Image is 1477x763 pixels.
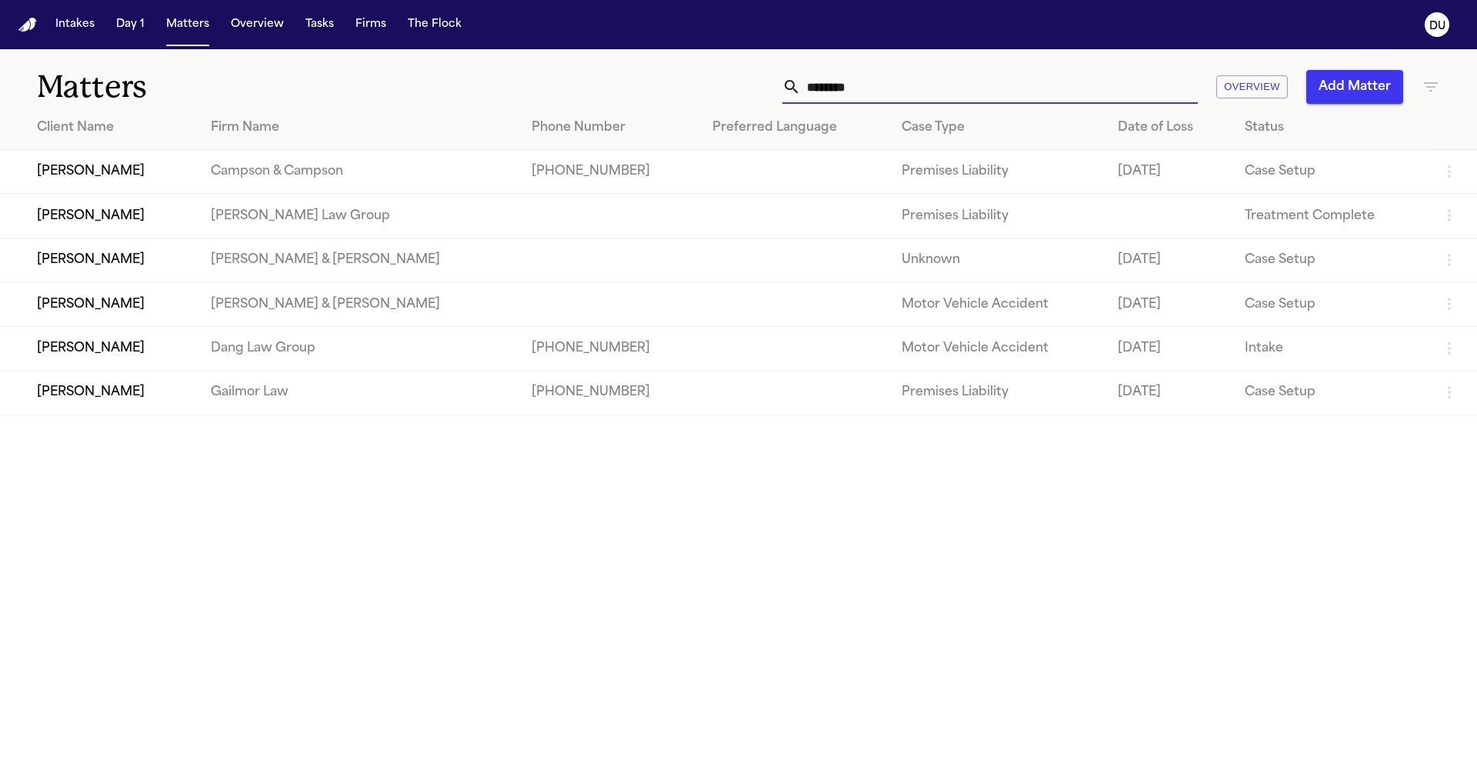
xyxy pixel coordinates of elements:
[519,150,700,194] td: [PHONE_NUMBER]
[1232,238,1428,282] td: Case Setup
[198,194,519,238] td: [PERSON_NAME] Law Group
[889,194,1106,238] td: Premises Liability
[198,326,519,370] td: Dang Law Group
[519,371,700,415] td: [PHONE_NUMBER]
[37,68,445,106] h1: Matters
[889,326,1106,370] td: Motor Vehicle Accident
[198,282,519,326] td: [PERSON_NAME] & [PERSON_NAME]
[225,11,290,38] button: Overview
[18,18,37,32] a: Home
[1105,371,1232,415] td: [DATE]
[1232,150,1428,194] td: Case Setup
[889,238,1106,282] td: Unknown
[198,371,519,415] td: Gailmor Law
[1118,118,1219,137] div: Date of Loss
[198,238,519,282] td: [PERSON_NAME] & [PERSON_NAME]
[299,11,340,38] button: Tasks
[49,11,101,38] button: Intakes
[198,150,519,194] td: Campson & Campson
[1245,118,1415,137] div: Status
[1105,282,1232,326] td: [DATE]
[532,118,688,137] div: Phone Number
[902,118,1094,137] div: Case Type
[110,11,151,38] button: Day 1
[712,118,876,137] div: Preferred Language
[1105,326,1232,370] td: [DATE]
[1306,70,1403,104] button: Add Matter
[1232,326,1428,370] td: Intake
[889,371,1106,415] td: Premises Liability
[889,150,1106,194] td: Premises Liability
[1232,371,1428,415] td: Case Setup
[160,11,215,38] button: Matters
[37,118,186,137] div: Client Name
[211,118,507,137] div: Firm Name
[18,18,37,32] img: Finch Logo
[519,326,700,370] td: [PHONE_NUMBER]
[1216,75,1288,99] button: Overview
[1105,150,1232,194] td: [DATE]
[889,282,1106,326] td: Motor Vehicle Accident
[402,11,468,38] button: The Flock
[349,11,392,38] button: Firms
[1232,194,1428,238] td: Treatment Complete
[1105,238,1232,282] td: [DATE]
[1232,282,1428,326] td: Case Setup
